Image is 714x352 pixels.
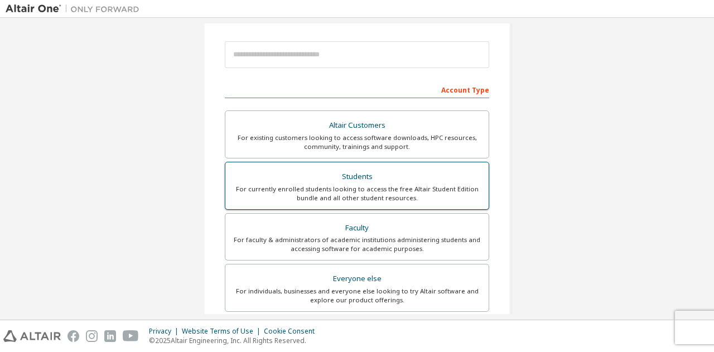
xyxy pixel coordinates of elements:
[67,330,79,342] img: facebook.svg
[149,336,321,345] p: © 2025 Altair Engineering, Inc. All Rights Reserved.
[232,235,482,253] div: For faculty & administrators of academic institutions administering students and accessing softwa...
[3,330,61,342] img: altair_logo.svg
[225,80,489,98] div: Account Type
[182,327,264,336] div: Website Terms of Use
[104,330,116,342] img: linkedin.svg
[232,287,482,305] div: For individuals, businesses and everyone else looking to try Altair software and explore our prod...
[232,169,482,185] div: Students
[86,330,98,342] img: instagram.svg
[232,271,482,287] div: Everyone else
[232,185,482,202] div: For currently enrolled students looking to access the free Altair Student Edition bundle and all ...
[232,118,482,133] div: Altair Customers
[232,133,482,151] div: For existing customers looking to access software downloads, HPC resources, community, trainings ...
[232,220,482,236] div: Faculty
[123,330,139,342] img: youtube.svg
[149,327,182,336] div: Privacy
[264,327,321,336] div: Cookie Consent
[6,3,145,15] img: Altair One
